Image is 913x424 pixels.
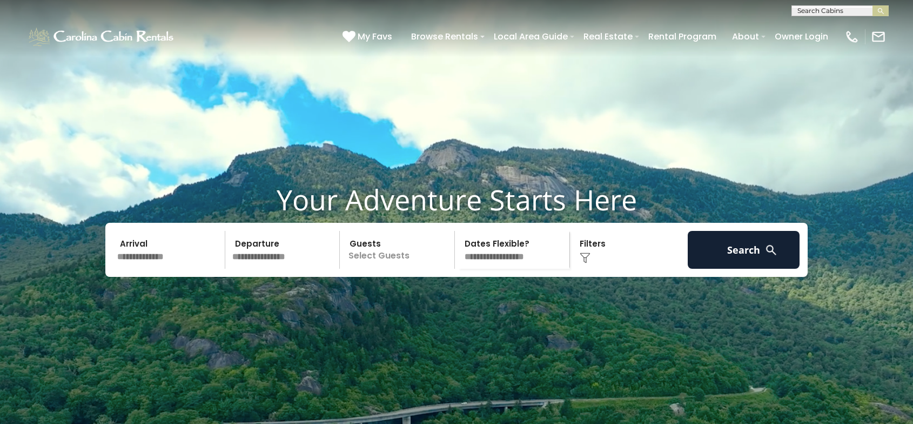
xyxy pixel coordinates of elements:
a: Real Estate [578,27,638,46]
img: White-1-1-2.png [27,26,177,48]
a: Owner Login [769,27,834,46]
h1: Your Adventure Starts Here [8,183,905,216]
span: My Favs [358,30,392,43]
a: Rental Program [643,27,722,46]
img: search-regular-white.png [764,243,778,257]
p: Select Guests [343,231,454,269]
a: Local Area Guide [488,27,573,46]
img: mail-regular-white.png [871,29,886,44]
button: Search [688,231,800,269]
a: My Favs [343,30,395,44]
img: filter--v1.png [580,253,590,263]
a: Browse Rentals [406,27,484,46]
img: phone-regular-white.png [844,29,860,44]
a: About [727,27,764,46]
